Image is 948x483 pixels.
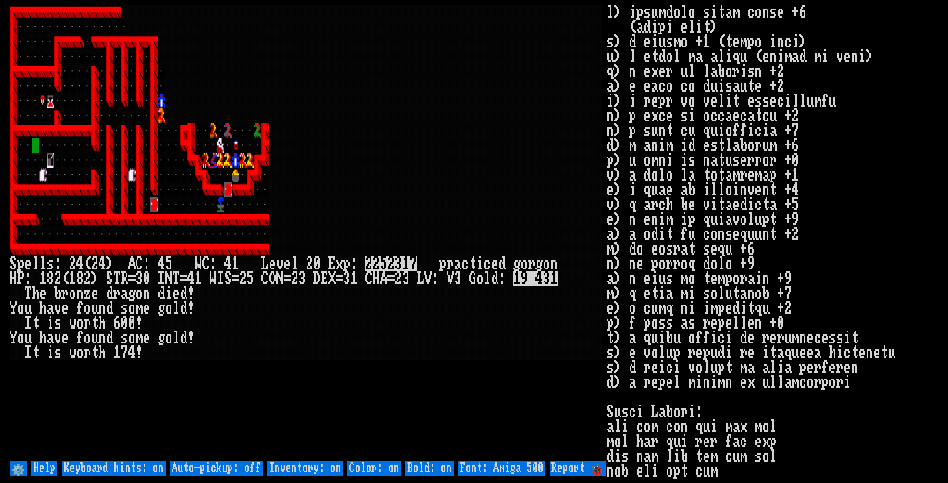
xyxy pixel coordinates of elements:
mark: 2 [387,256,395,271]
div: r [61,286,69,301]
mark: 2 [365,256,373,271]
div: 2 [239,271,247,286]
div: l [39,256,47,271]
mark: 2 [373,256,380,271]
div: 1 [350,271,358,286]
div: o [128,331,136,345]
div: o [136,286,143,301]
div: t [91,345,99,360]
div: W [195,256,202,271]
mark: 3 [543,271,550,286]
div: d [158,286,165,301]
div: p [17,256,24,271]
div: e [491,256,498,271]
div: = [284,271,291,286]
div: u [91,301,99,316]
div: o [543,256,550,271]
div: 4 [158,256,165,271]
div: n [76,286,84,301]
div: s [54,345,61,360]
div: 6 [113,316,121,331]
div: d [180,286,187,301]
div: H [10,271,17,286]
div: 3 [298,271,306,286]
div: l [173,301,180,316]
div: o [128,301,136,316]
div: 8 [47,271,54,286]
div: 1 [69,271,76,286]
div: r [447,256,454,271]
div: T [113,271,121,286]
div: 1 [195,271,202,286]
div: C [365,271,373,286]
div: a [47,301,54,316]
div: n [550,256,558,271]
mark: 1 [550,271,558,286]
div: e [269,256,276,271]
div: ) [91,271,99,286]
div: u [24,301,32,316]
div: g [158,331,165,345]
div: Y [10,331,17,345]
div: ! [136,345,143,360]
div: A [380,271,387,286]
div: u [91,331,99,345]
div: 2 [69,256,76,271]
mark: 7 [410,256,417,271]
div: = [336,271,343,286]
div: I [24,345,32,360]
div: s [47,256,54,271]
div: A [128,256,136,271]
div: 5 [165,256,173,271]
div: o [17,301,24,316]
div: I [217,271,224,286]
div: r [84,316,91,331]
div: m [136,331,143,345]
div: h [99,345,106,360]
div: n [143,286,150,301]
div: 2 [395,271,402,286]
div: ! [136,316,143,331]
div: o [521,256,528,271]
div: 0 [128,316,136,331]
div: 1 [39,271,47,286]
div: o [165,301,173,316]
div: l [291,256,298,271]
div: n [99,301,106,316]
div: o [476,271,484,286]
div: 4 [76,256,84,271]
div: p [343,256,350,271]
input: Keyboard hints: on [62,461,166,476]
div: f [76,331,84,345]
mark: 9 [521,271,528,286]
div: 0 [121,316,128,331]
div: 8 [76,271,84,286]
input: ⚙️ [10,461,27,476]
div: O [269,271,276,286]
div: : [143,256,150,271]
div: : [210,256,217,271]
div: t [469,256,476,271]
input: Auto-pickup: off [170,461,263,476]
div: t [32,316,39,331]
div: ! [187,286,195,301]
div: a [121,286,128,301]
div: e [39,286,47,301]
div: u [24,331,32,345]
mark: 1 [402,256,410,271]
div: e [143,301,150,316]
div: t [91,316,99,331]
div: g [128,286,136,301]
div: X [328,271,336,286]
div: s [54,316,61,331]
div: 2 [91,256,99,271]
div: r [528,256,535,271]
div: D [313,271,321,286]
div: h [39,301,47,316]
div: 1 [232,256,239,271]
div: h [32,286,39,301]
div: S [106,271,113,286]
div: s [121,301,128,316]
div: 4 [224,256,232,271]
div: c [461,256,469,271]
